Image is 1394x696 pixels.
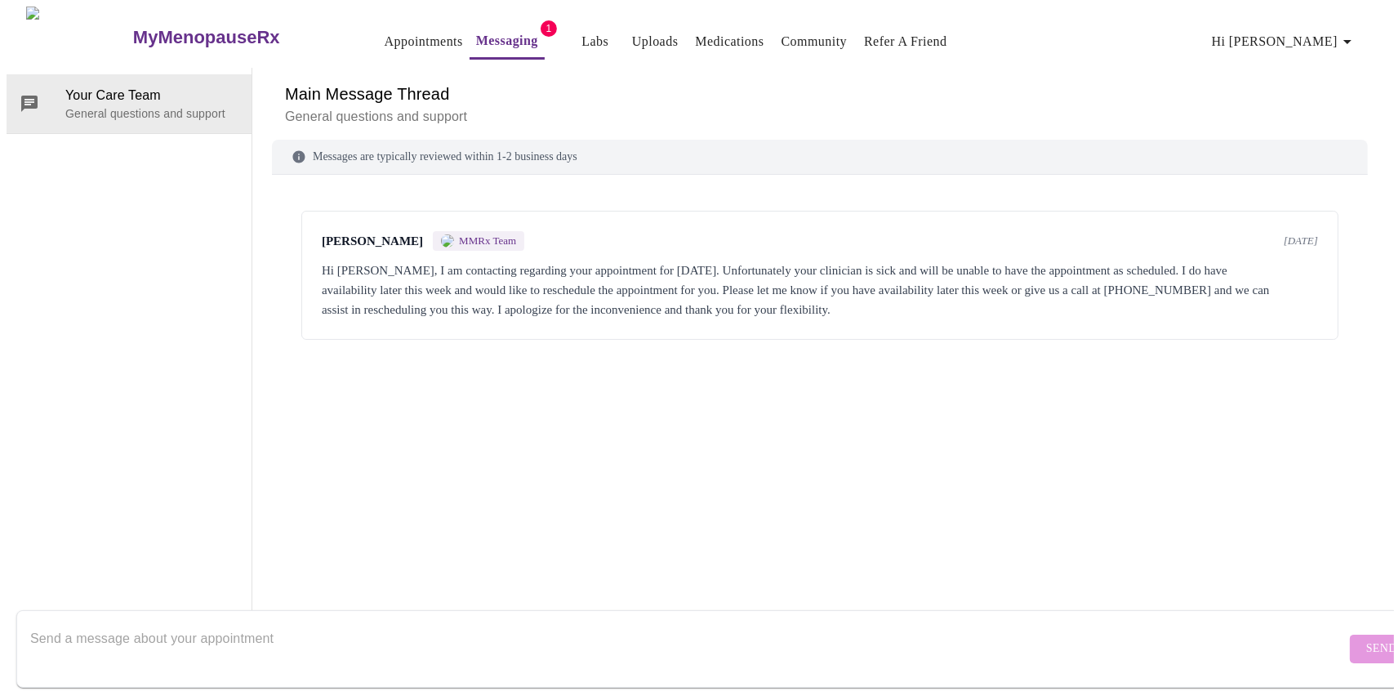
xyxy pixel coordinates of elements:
h3: MyMenopauseRx [133,27,280,48]
button: Medications [688,25,770,58]
span: 1 [541,20,557,37]
span: Hi [PERSON_NAME] [1212,30,1357,53]
button: Messaging [470,25,545,60]
span: [DATE] [1284,234,1318,248]
a: Messaging [476,29,538,52]
a: Community [782,30,848,53]
div: Your Care TeamGeneral questions and support [7,74,252,133]
div: Hi [PERSON_NAME], I am contacting regarding your appointment for [DATE]. Unfortunately your clini... [322,261,1318,319]
button: Uploads [626,25,685,58]
a: Medications [695,30,764,53]
a: Refer a Friend [864,30,947,53]
button: Community [775,25,854,58]
img: MyMenopauseRx Logo [26,7,131,68]
button: Appointments [378,25,470,58]
span: MMRx Team [459,234,516,248]
span: Your Care Team [65,86,238,105]
a: MyMenopauseRx [131,9,345,66]
textarea: Send a message about your appointment [30,622,1346,675]
button: Refer a Friend [857,25,954,58]
div: Messages are typically reviewed within 1-2 business days [272,140,1368,175]
img: MMRX [441,234,454,248]
p: General questions and support [285,107,1355,127]
a: Labs [581,30,608,53]
a: Appointments [385,30,463,53]
span: [PERSON_NAME] [322,234,423,248]
a: Uploads [632,30,679,53]
h6: Main Message Thread [285,81,1355,107]
button: Labs [569,25,621,58]
p: General questions and support [65,105,238,122]
button: Hi [PERSON_NAME] [1205,25,1364,58]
